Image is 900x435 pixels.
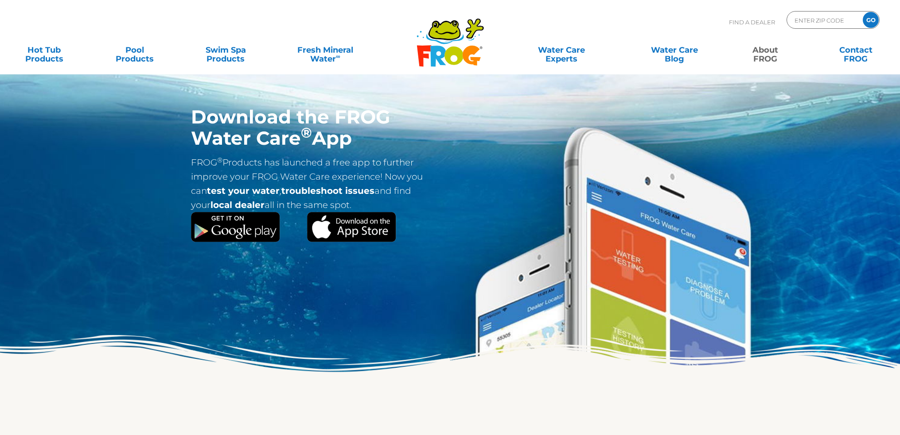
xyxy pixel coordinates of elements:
[191,106,423,149] h1: Download the FROG Water Care App
[207,185,280,196] strong: test your water
[191,41,261,59] a: Swim SpaProducts
[210,200,265,210] strong: local dealer
[504,41,619,59] a: Water CareExperts
[217,156,222,164] sup: ®
[336,53,340,60] sup: ∞
[191,155,423,212] p: FROG Products has launched a free app to further improve your FROG Water Care experience! Now you...
[794,14,853,27] input: Zip Code Form
[863,12,879,28] input: GO
[307,212,396,242] img: Apple App Store
[639,41,709,59] a: Water CareBlog
[191,212,280,242] img: Google Play
[9,41,79,59] a: Hot TubProducts
[281,41,369,59] a: Fresh MineralWater∞
[301,124,312,141] sup: ®
[729,11,775,33] p: Find A Dealer
[730,41,800,59] a: AboutFROG
[821,41,891,59] a: ContactFROG
[281,185,374,196] strong: troubleshoot issues
[100,41,170,59] a: PoolProducts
